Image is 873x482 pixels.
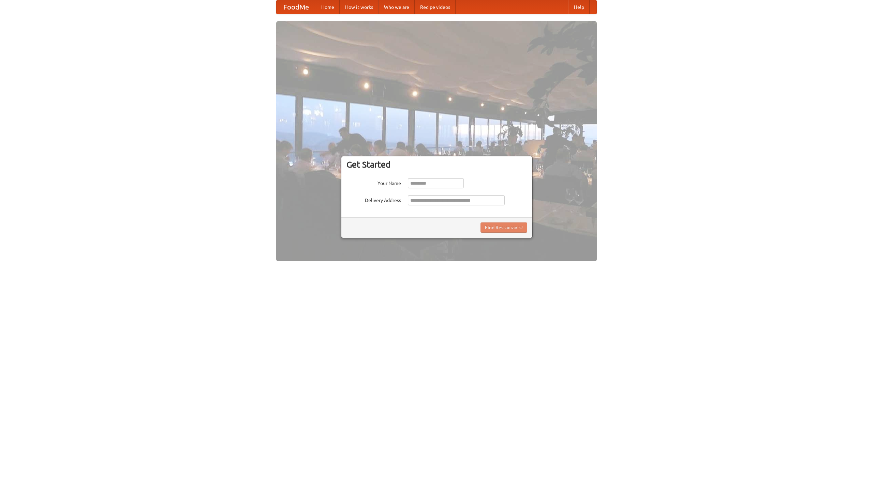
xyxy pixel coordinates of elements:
a: Help [568,0,590,14]
a: Who we are [379,0,415,14]
a: FoodMe [277,0,316,14]
label: Delivery Address [346,195,401,204]
h3: Get Started [346,159,527,170]
a: How it works [340,0,379,14]
a: Recipe videos [415,0,456,14]
button: Find Restaurants! [480,222,527,233]
a: Home [316,0,340,14]
label: Your Name [346,178,401,187]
